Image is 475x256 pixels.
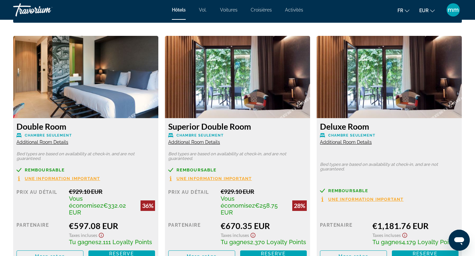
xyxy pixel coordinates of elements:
h3: Superior Double Room [168,121,307,131]
a: Activités [285,7,303,13]
span: Vous économisez [221,195,255,209]
div: €597.08 EUR [69,221,155,231]
span: €332.02 EUR [69,202,126,216]
a: Croisières [251,7,272,13]
img: 97eab71d-4818-4dc4-87f6-82a10cafd535.jpeg [165,36,310,118]
font: mm [448,6,459,13]
a: Voitures [220,7,237,13]
font: fr [397,8,403,13]
span: Une information important [328,197,404,201]
div: €929.10 EUR [69,188,155,195]
span: Tu gagnes [372,239,402,245]
iframe: Bouton de lancement de la fenêtre de messagerie [449,230,470,251]
span: Chambre seulement [328,133,375,138]
div: Partenaire [16,221,64,245]
button: Show Taxes and Fees disclaimer [401,231,409,238]
span: Vous économisez [69,195,103,209]
button: Show Taxes and Fees disclaimer [249,231,257,238]
span: Tu gagnes [69,239,98,245]
button: Changer de langue [397,6,409,15]
a: Vol. [199,7,207,13]
div: Prix au détail [168,188,216,216]
div: €670.35 EUR [221,221,307,231]
span: Remboursable [176,168,216,172]
span: Additional Room Details [16,140,68,145]
span: Additional Room Details [320,140,372,145]
span: 2,370 Loyalty Points [250,239,306,245]
button: Une information important [168,176,252,181]
p: Bed types are based on availability at check-in, and are not guaranteed. [168,152,307,161]
div: Prix au détail [16,188,64,216]
div: 36% [141,200,155,211]
span: Une information important [25,176,100,181]
span: Remboursable [25,168,65,172]
h3: Double Room [16,121,155,131]
span: Additional Room Details [168,140,220,145]
span: Taxes incluses [372,232,401,238]
button: Une information important [320,196,404,202]
span: Taxes incluses [221,232,249,238]
button: Une information important [16,176,100,181]
span: 2,111 Loyalty Points [98,239,152,245]
div: Partenaire [320,221,367,245]
a: Remboursable [16,167,155,172]
button: Show Taxes and Fees disclaimer [97,231,105,238]
button: Menu utilisateur [445,3,462,17]
a: Remboursable [168,167,307,172]
img: a8558992-3e00-4625-819c-53669b945099.jpeg [13,36,158,118]
div: 28% [292,200,307,211]
a: Remboursable [320,188,459,193]
span: €258.75 EUR [221,202,278,216]
div: Partenaire [168,221,216,245]
span: 4,179 Loyalty Points [402,239,457,245]
span: Chambre seulement [176,133,224,138]
a: Hôtels [172,7,186,13]
span: Une information important [176,176,252,181]
h3: Deluxe Room [320,121,459,131]
font: EUR [419,8,428,13]
a: Travorium [13,1,79,18]
button: Changer de devise [419,6,435,15]
span: Remboursable [328,189,368,193]
p: Bed types are based on availability at check-in, and are not guaranteed. [320,162,459,171]
img: 97eab71d-4818-4dc4-87f6-82a10cafd535.jpeg [317,36,462,118]
span: Taxes incluses [69,232,97,238]
span: Tu gagnes [221,239,250,245]
span: Chambre seulement [25,133,72,138]
div: €929.10 EUR [221,188,307,195]
p: Bed types are based on availability at check-in, and are not guaranteed. [16,152,155,161]
div: €1,181.76 EUR [372,221,459,231]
